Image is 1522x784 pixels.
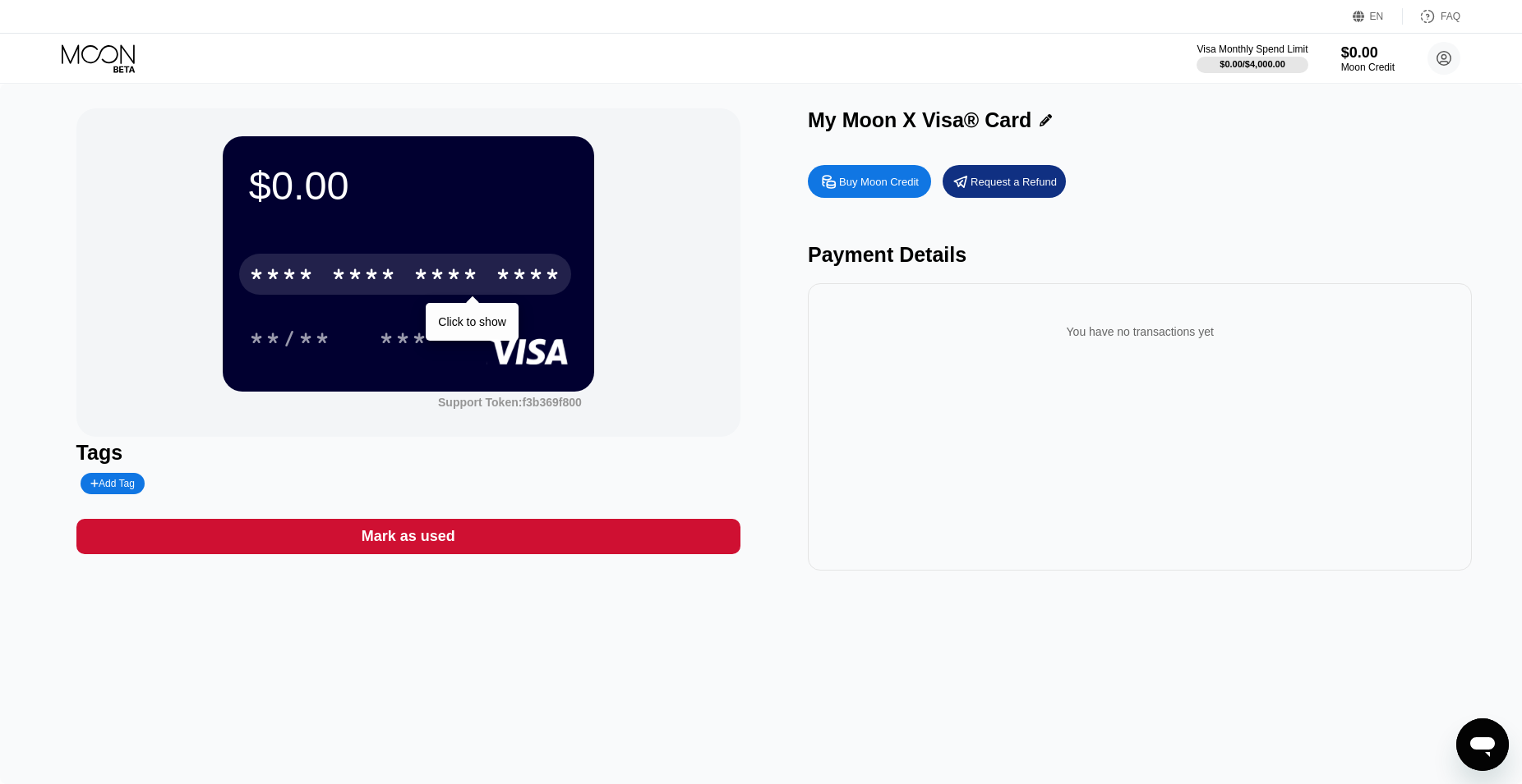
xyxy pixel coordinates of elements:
[971,175,1057,189] div: Request a Refund
[1456,718,1509,771] iframe: Кнопка запуска окна обмена сообщениями
[821,309,1459,355] div: You have no transactions yet
[438,396,582,409] div: Support Token:f3b369f800
[76,441,740,465] div: Tags
[1441,11,1460,22] div: FAQ
[438,315,505,328] div: Click to show
[249,163,568,209] div: $0.00
[1353,8,1403,25] div: EN
[1341,44,1395,73] div: $0.00Moon Credit
[1370,11,1384,22] div: EN
[1341,44,1395,62] div: $0.00
[1197,44,1308,55] div: Visa Monthly Spend Limit
[81,473,145,494] div: Add Tag
[808,165,931,198] div: Buy Moon Credit
[1341,62,1395,73] div: Moon Credit
[1403,8,1460,25] div: FAQ
[808,243,1472,267] div: Payment Details
[839,175,919,189] div: Buy Moon Credit
[438,396,582,409] div: Support Token: f3b369f800
[76,519,740,554] div: Mark as used
[943,165,1066,198] div: Request a Refund
[362,527,455,546] div: Mark as used
[90,478,135,489] div: Add Tag
[808,108,1031,132] div: My Moon X Visa® Card
[1197,44,1308,73] div: Visa Monthly Spend Limit$0.00/$4,000.00
[1220,59,1285,69] div: $0.00 / $4,000.00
